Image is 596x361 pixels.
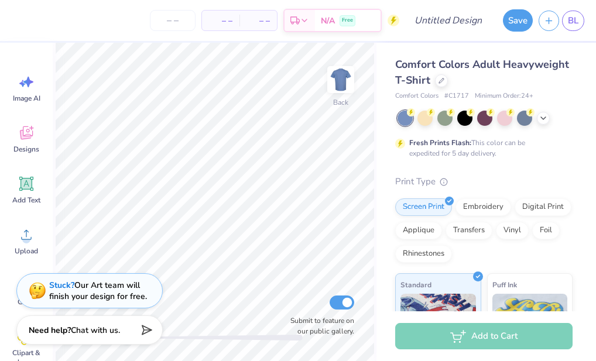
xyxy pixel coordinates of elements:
[342,16,353,25] span: Free
[405,9,491,32] input: Untitled Design
[29,325,71,336] strong: Need help?
[409,137,553,159] div: This color can be expedited for 5 day delivery.
[395,245,452,263] div: Rhinestones
[562,11,584,31] a: BL
[446,222,492,239] div: Transfers
[284,315,354,336] label: Submit to feature on our public gallery.
[49,280,147,302] div: Our Art team will finish your design for free.
[532,222,560,239] div: Foil
[209,15,232,27] span: – –
[246,15,270,27] span: – –
[13,145,39,154] span: Designs
[329,68,352,91] img: Back
[333,97,348,108] div: Back
[496,222,529,239] div: Vinyl
[71,325,120,336] span: Chat with us.
[400,294,476,352] img: Standard
[492,294,568,352] img: Puff Ink
[409,138,471,147] strong: Fresh Prints Flash:
[395,175,573,188] div: Print Type
[395,91,439,101] span: Comfort Colors
[395,222,442,239] div: Applique
[321,15,335,27] span: N/A
[395,57,569,87] span: Comfort Colors Adult Heavyweight T-Shirt
[444,91,469,101] span: # C1717
[400,279,431,291] span: Standard
[492,279,517,291] span: Puff Ink
[475,91,533,101] span: Minimum Order: 24 +
[503,9,533,32] button: Save
[395,198,452,216] div: Screen Print
[515,198,571,216] div: Digital Print
[455,198,511,216] div: Embroidery
[150,10,196,31] input: – –
[49,280,74,291] strong: Stuck?
[15,246,38,256] span: Upload
[13,94,40,103] span: Image AI
[12,195,40,205] span: Add Text
[568,14,578,27] span: BL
